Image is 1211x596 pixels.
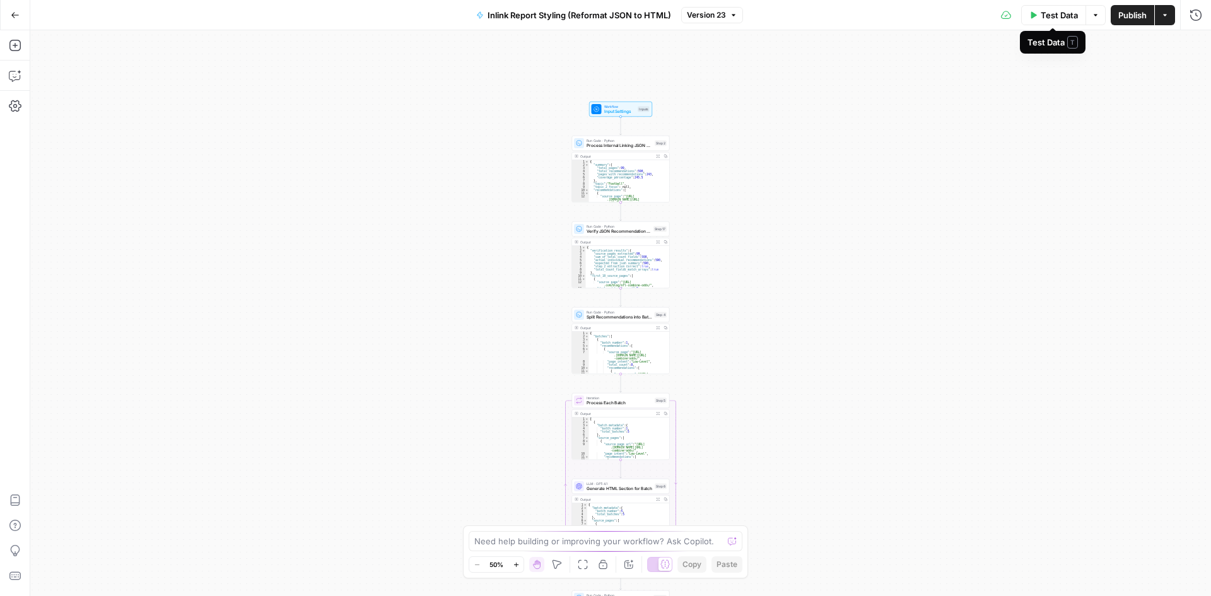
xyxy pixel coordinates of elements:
div: 8 [572,440,589,443]
span: T [1067,36,1078,49]
span: Run Code · Python [587,138,652,143]
div: 10 [572,366,589,370]
span: Toggle code folding, rows 1 through 648 [583,503,587,506]
div: 12 [572,373,589,382]
div: Step 17 [653,226,667,232]
span: Process Each Batch [587,400,652,406]
div: 1 [572,246,586,249]
div: 7 [572,265,586,268]
div: 3 [572,167,589,170]
g: Edge from step_2 to step_17 [620,202,622,221]
span: Toggle code folding, rows 1 through 1922 [585,418,589,421]
div: 8 [572,182,589,185]
span: Workflow [604,104,636,109]
span: Toggle code folding, rows 8 through 77 [585,440,589,443]
span: Toggle code folding, rows 3 through 1809 [585,338,589,341]
g: Edge from step_5-iteration-end to step_16 [620,571,622,590]
div: 6 [572,519,587,522]
div: 12 [572,281,586,287]
span: Toggle code folding, rows 11 through 16 [582,278,586,281]
button: Publish [1111,5,1154,25]
span: Toggle code folding, rows 7 through 46 [583,522,587,525]
div: 1 [572,160,589,163]
div: Step 2 [655,141,667,146]
div: 8 [572,268,586,271]
div: Test Data [1027,36,1078,49]
span: Toggle code folding, rows 6 through 647 [583,519,587,522]
div: 12 [572,459,589,462]
span: Toggle code folding, rows 2 through 7485 [585,335,589,338]
div: Step 5 [655,398,667,404]
div: 7 [572,436,589,440]
div: 3 [572,424,589,427]
div: 2 [572,163,589,167]
div: 4 [572,427,589,430]
div: 10 [572,189,589,192]
div: 2 [572,506,587,510]
g: Edge from step_4 to step_5 [620,374,622,392]
div: 5 [572,173,589,176]
span: Toggle code folding, rows 2 through 359 [585,421,589,424]
div: Run Code · PythonVerify JSON Recommendation CountsStep 17Output{ "verification_results":{ "source... [572,221,670,288]
span: Publish [1118,9,1147,21]
div: 4 [572,513,587,516]
span: Toggle code folding, rows 10 through 71 [582,274,586,278]
button: Inlink Report Styling (Reformat JSON to HTML) [469,5,679,25]
span: Test Data [1041,9,1078,21]
div: 3 [572,338,589,341]
div: 1 [572,503,587,506]
span: Paste [717,559,737,570]
div: 10 [572,274,586,278]
div: 12 [572,195,589,204]
div: 5 [572,516,587,519]
span: Toggle code folding, rows 1 through 7506 [585,332,589,335]
div: Run Code · PythonProcess Internal Linking JSON DataStep 2Output{ "summary":{ "total_pages":99, "t... [572,136,670,202]
g: Edge from step_17 to step_4 [620,288,622,307]
div: 6 [572,176,589,179]
span: Version 23 [687,9,726,21]
span: Toggle code folding, rows 11 through 21 [585,370,589,373]
div: 8 [572,360,589,363]
span: Inlink Report Styling (Reformat JSON to HTML) [488,9,671,21]
div: 5 [572,344,589,348]
span: Toggle code folding, rows 11 through 76 [585,455,589,459]
span: Toggle code folding, rows 1 through 73 [582,246,586,249]
span: Toggle code folding, rows 2 through 9 [582,249,586,252]
div: 2 [572,421,589,424]
div: 11 [572,278,586,281]
div: Step 6 [655,484,667,489]
div: 4 [572,255,586,259]
span: Toggle code folding, rows 7 through 358 [585,436,589,440]
div: 7 [572,179,589,182]
div: 4 [572,170,589,173]
span: 50% [489,559,503,570]
div: 6 [572,348,589,351]
div: Output [580,240,652,245]
span: Run Code · Python [587,310,652,315]
div: Run Code · PythonSplit Recommendations into BatchesStep 4Output{ "batches":[ { "batch_number":1, ... [572,307,670,374]
span: Toggle code folding, rows 6 through 101 [585,348,589,351]
span: Generate HTML Section for Batch [587,486,652,492]
button: Version 23 [681,7,743,23]
div: LoopIterationProcess Each BatchStep 5Output[ { "batch_metadata":{ "batch_number":1, "total_batche... [572,393,670,460]
div: 11 [572,370,589,373]
span: Toggle code folding, rows 10 through 7398 [585,189,589,192]
div: Inputs [638,107,650,112]
g: Edge from step_5 to step_6 [620,460,622,478]
div: 7 [572,351,589,360]
span: Toggle code folding, rows 11 through 106 [585,192,589,195]
div: 9 [572,271,586,274]
span: Toggle code folding, rows 3 through 6 [585,424,589,427]
g: Edge from start to step_2 [620,117,622,135]
div: 7 [572,522,587,525]
div: Output [580,154,652,159]
div: 5 [572,259,586,262]
span: Iteration [587,395,652,400]
div: 10 [572,452,589,455]
span: Toggle code folding, rows 2 through 5 [583,506,587,510]
button: Test Data [1021,5,1086,25]
span: Copy [682,559,701,570]
span: Verify JSON Recommendation Counts [587,228,651,235]
span: LLM · GPT-4.1 [587,481,652,486]
span: Process Internal Linking JSON Data [587,143,652,149]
